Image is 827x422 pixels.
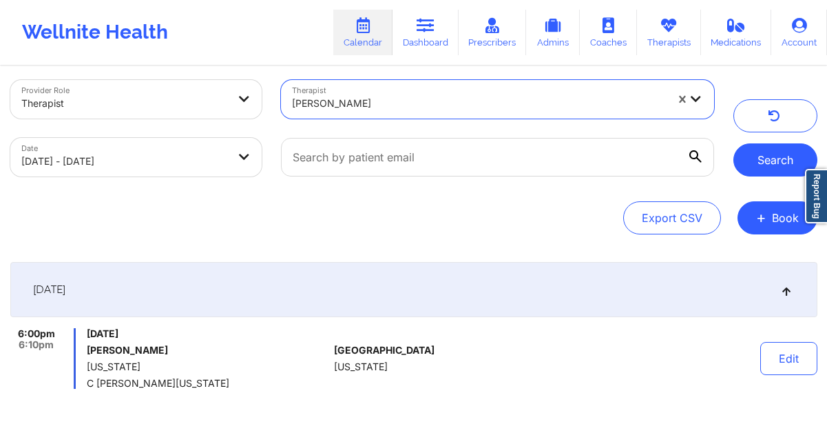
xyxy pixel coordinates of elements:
[87,378,328,389] span: C [PERSON_NAME][US_STATE]
[19,339,54,350] span: 6:10pm
[87,328,328,339] span: [DATE]
[21,88,228,119] div: Therapist
[87,345,328,356] h6: [PERSON_NAME]
[333,10,392,55] a: Calendar
[701,10,772,55] a: Medications
[459,10,527,55] a: Prescribers
[623,201,721,234] button: Export CSV
[771,10,827,55] a: Account
[281,138,713,177] input: Search by patient email
[805,169,827,223] a: Report Bug
[756,214,766,221] span: +
[334,361,388,372] span: [US_STATE]
[18,328,55,339] span: 6:00pm
[87,361,328,372] span: [US_STATE]
[334,345,435,356] span: [GEOGRAPHIC_DATA]
[21,146,228,177] div: [DATE] - [DATE]
[526,10,580,55] a: Admins
[292,88,666,119] div: [PERSON_NAME]
[733,143,817,177] button: Search
[637,10,701,55] a: Therapists
[737,201,817,234] button: +Book
[760,342,817,375] button: Edit
[580,10,637,55] a: Coaches
[33,283,65,297] span: [DATE]
[392,10,459,55] a: Dashboard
